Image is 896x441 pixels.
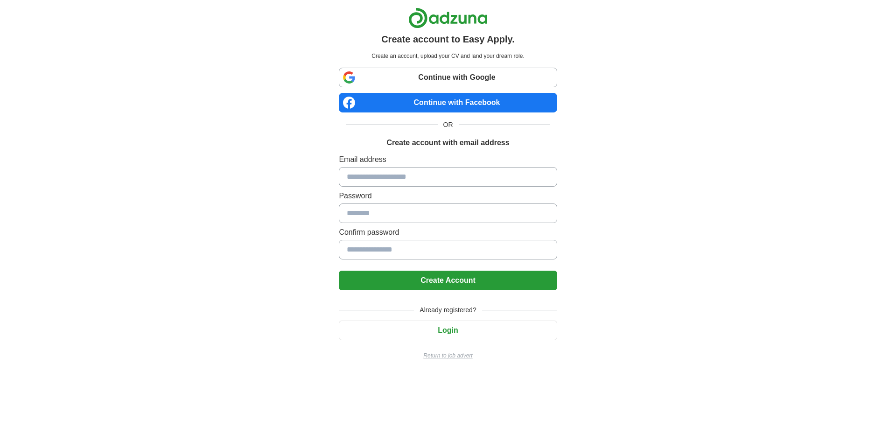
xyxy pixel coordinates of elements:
[341,52,555,60] p: Create an account, upload your CV and land your dream role.
[339,93,557,112] a: Continue with Facebook
[339,326,557,334] a: Login
[414,305,482,315] span: Already registered?
[339,351,557,360] a: Return to job advert
[381,32,515,46] h1: Create account to Easy Apply.
[339,190,557,202] label: Password
[339,321,557,340] button: Login
[339,271,557,290] button: Create Account
[386,137,509,148] h1: Create account with email address
[339,68,557,87] a: Continue with Google
[438,120,459,130] span: OR
[408,7,488,28] img: Adzuna logo
[339,227,557,238] label: Confirm password
[339,154,557,165] label: Email address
